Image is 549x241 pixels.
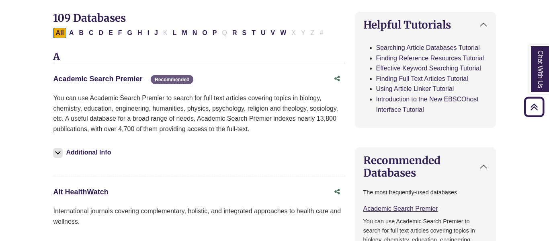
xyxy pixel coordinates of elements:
button: Filter Results D [96,28,106,38]
button: Filter Results B [76,28,86,38]
a: Searching Article Databases Tutorial [376,44,480,51]
button: Recommended Databases [355,148,496,185]
button: Filter Results N [190,28,200,38]
a: Back to Top [521,101,547,112]
button: Filter Results I [145,28,152,38]
button: All [53,28,66,38]
button: Filter Results T [249,28,258,38]
button: Filter Results W [278,28,289,38]
a: Introduction to the New EBSCOhost Interface Tutorial [376,96,479,113]
button: Helpful Tutorials [355,12,496,37]
span: Recommended [151,75,193,84]
button: Filter Results U [258,28,268,38]
a: Alt HealthWatch [53,188,108,196]
a: Finding Full Text Articles Tutorial [376,75,468,82]
button: Filter Results G [125,28,135,38]
button: Filter Results A [67,28,76,38]
button: Filter Results S [240,28,249,38]
a: Using Article Linker Tutorial [376,85,454,92]
a: Academic Search Premier [53,75,142,83]
a: Effective Keyword Searching Tutorial [376,65,481,72]
button: Filter Results H [135,28,145,38]
button: Filter Results V [268,28,277,38]
button: Filter Results L [170,28,179,38]
button: Filter Results E [106,28,115,38]
button: Share this database [329,184,345,200]
button: Additional Info [53,147,113,158]
button: Filter Results O [200,28,209,38]
button: Filter Results P [210,28,219,38]
p: The most frequently-used databases [363,188,488,197]
p: International journals covering complementary, holistic, and integrated approaches to health care... [53,206,345,227]
button: Filter Results M [179,28,189,38]
a: Finding Reference Resources Tutorial [376,55,484,62]
a: Academic Search Premier [363,205,438,212]
button: Filter Results F [116,28,125,38]
div: Alpha-list to filter by first letter of database name [53,29,326,36]
button: Filter Results C [86,28,96,38]
button: Filter Results J [152,28,160,38]
span: 109 Databases [53,11,126,25]
button: Filter Results R [230,28,240,38]
p: You can use Academic Search Premier to search for full text articles covering topics in biology, ... [53,93,345,134]
button: Share this database [329,71,345,87]
h3: A [53,51,345,63]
